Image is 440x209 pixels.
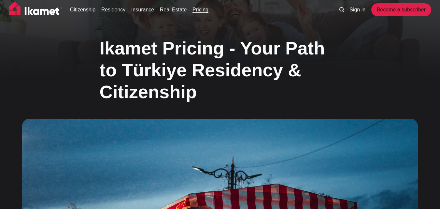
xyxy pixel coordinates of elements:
a: Real Estate [160,6,187,14]
a: Become a subscriber [371,3,431,16]
img: Икамет кућа [9,2,62,18]
h1: Ikamet Pricing - Your Path to Türkiye Residency & Citizenship [100,37,341,103]
a: Citizenship [70,6,95,14]
a: Insurance [131,6,154,14]
a: Sign in [349,6,365,14]
a: Pricing [192,6,208,14]
a: Residency [101,6,126,14]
